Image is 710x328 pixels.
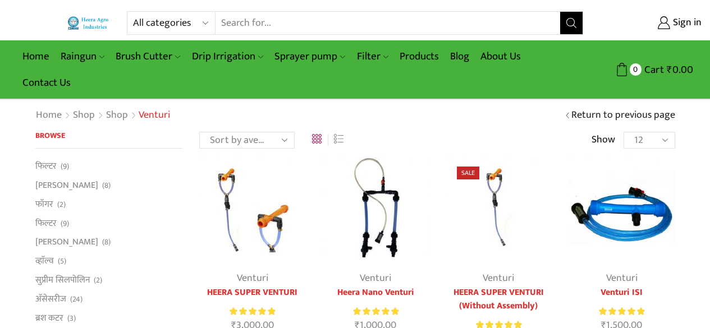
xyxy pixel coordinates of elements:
a: Venturi [360,270,391,287]
a: Drip Irrigation [186,43,269,70]
a: फॉगर [35,195,53,214]
span: (8) [102,237,111,248]
a: फिल्टर [35,214,57,233]
h1: Venturi [139,109,170,122]
bdi: 0.00 [667,61,693,78]
a: Venturi [483,270,514,287]
a: Venturi [606,270,638,287]
a: HEERA SUPER VENTURI (Without Assembly) [446,286,552,313]
a: Blog [445,43,475,70]
div: Rated 5.00 out of 5 [230,306,275,317]
a: Return to previous page [571,108,675,123]
a: फिल्टर [35,160,57,175]
a: Heera Nano Venturi [322,286,428,299]
span: (5) [58,256,66,267]
a: Contact Us [17,70,76,96]
nav: Breadcrumb [35,108,170,123]
span: (3) [67,313,76,324]
span: 0 [630,63,642,75]
a: व्हाॅल्व [35,252,54,271]
a: Sprayer pump [269,43,351,70]
span: Browse [35,129,65,142]
span: Rated out of 5 [230,306,275,317]
a: ब्रश कटर [35,308,63,327]
a: Brush Cutter [110,43,186,70]
a: अ‍ॅसेसरीज [35,289,66,308]
img: Heera Nano Venturi [322,155,428,261]
a: Home [17,43,55,70]
span: (24) [70,294,83,305]
span: Rated out of 5 [599,306,644,317]
a: सुप्रीम सिलपोलिन [35,270,90,289]
a: Sign in [600,13,702,33]
a: Venturi [237,270,268,287]
select: Shop order [199,132,295,149]
img: Heera Super Venturi [446,155,552,261]
span: (2) [57,199,66,210]
span: (8) [102,180,111,191]
span: (9) [61,161,69,172]
button: Search button [560,12,583,34]
span: Show [592,133,615,147]
span: (9) [61,218,69,229]
input: Search for... [216,12,560,34]
a: 0 Cart ₹0.00 [594,59,693,80]
span: Cart [642,62,664,77]
span: (2) [94,275,102,286]
span: Sign in [670,16,702,30]
a: Products [394,43,445,70]
a: Venturi ISI [569,286,675,299]
img: Heera Super Venturi [199,155,305,261]
div: Rated 5.00 out of 5 [353,306,398,317]
div: Rated 5.00 out of 5 [599,306,644,317]
a: [PERSON_NAME] [35,176,98,195]
a: About Us [475,43,526,70]
a: Shop [106,108,129,123]
a: Raingun [55,43,110,70]
span: Sale [457,167,479,179]
span: ₹ [667,61,672,78]
a: Shop [72,108,95,123]
a: Filter [351,43,394,70]
span: Rated out of 5 [353,306,398,317]
a: [PERSON_NAME] [35,233,98,252]
a: Home [35,108,62,123]
img: Venturi ISI [569,155,675,261]
a: HEERA SUPER VENTURI [199,286,305,299]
